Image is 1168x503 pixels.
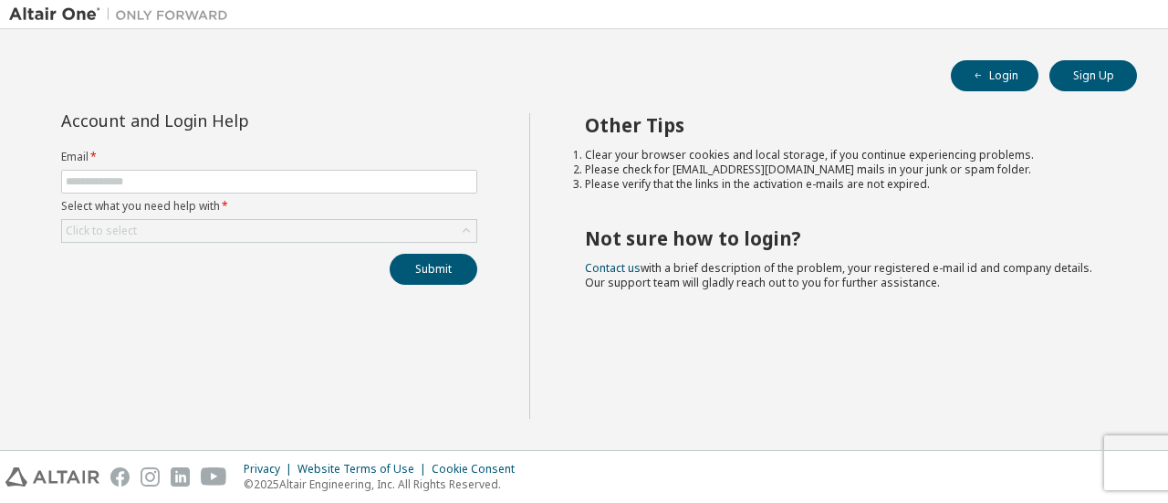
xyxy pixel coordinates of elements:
[585,148,1105,162] li: Clear your browser cookies and local storage, if you continue experiencing problems.
[390,254,477,285] button: Submit
[141,467,160,487] img: instagram.svg
[585,177,1105,192] li: Please verify that the links in the activation e-mails are not expired.
[5,467,99,487] img: altair_logo.svg
[585,260,641,276] a: Contact us
[585,162,1105,177] li: Please check for [EMAIL_ADDRESS][DOMAIN_NAME] mails in your junk or spam folder.
[61,150,477,164] label: Email
[432,462,526,477] div: Cookie Consent
[585,260,1092,290] span: with a brief description of the problem, your registered e-mail id and company details. Our suppo...
[244,477,526,492] p: © 2025 Altair Engineering, Inc. All Rights Reserved.
[1049,60,1137,91] button: Sign Up
[951,60,1038,91] button: Login
[66,224,137,238] div: Click to select
[585,226,1105,250] h2: Not sure how to login?
[585,113,1105,137] h2: Other Tips
[9,5,237,24] img: Altair One
[171,467,190,487] img: linkedin.svg
[110,467,130,487] img: facebook.svg
[201,467,227,487] img: youtube.svg
[61,199,477,214] label: Select what you need help with
[62,220,476,242] div: Click to select
[61,113,394,128] div: Account and Login Help
[244,462,297,477] div: Privacy
[297,462,432,477] div: Website Terms of Use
